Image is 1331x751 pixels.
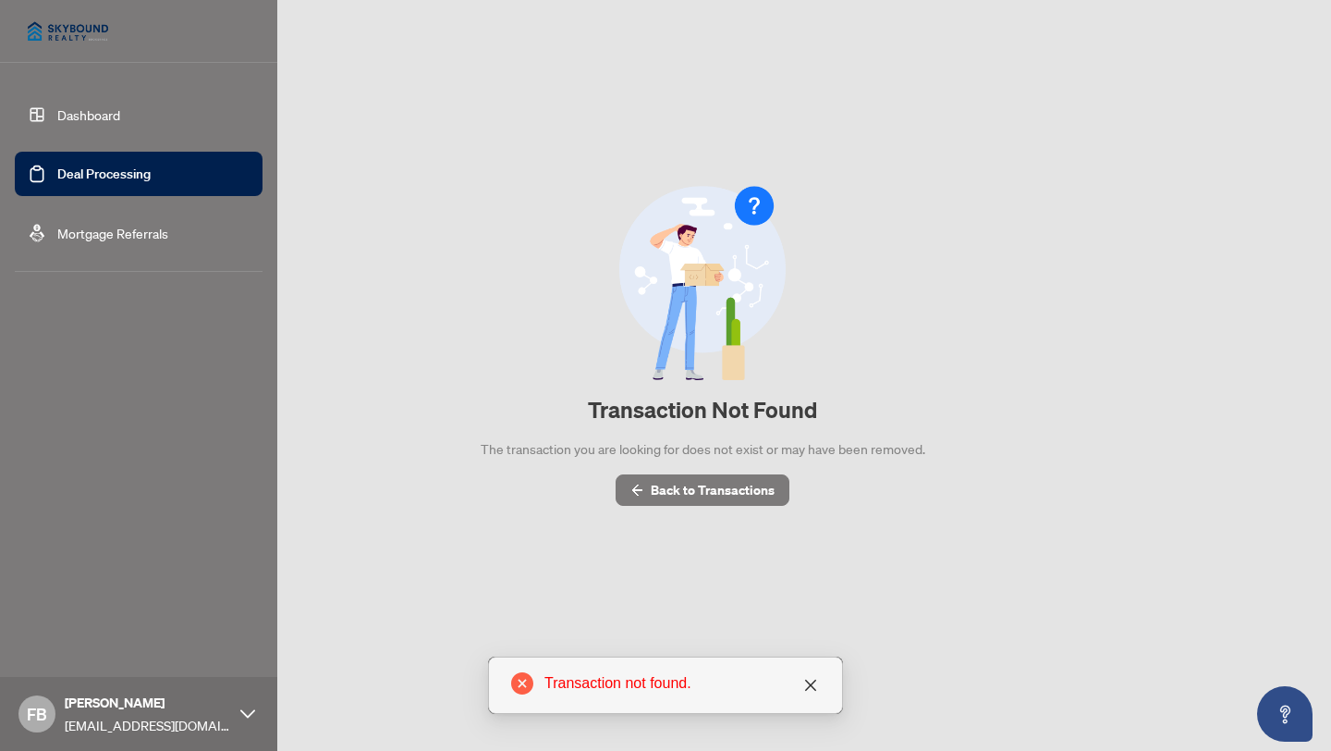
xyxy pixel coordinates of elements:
a: Deal Processing [57,166,151,182]
span: Back to Transactions [651,475,775,505]
span: [EMAIL_ADDRESS][DOMAIN_NAME] [65,715,231,735]
h2: Transaction Not Found [588,395,817,425]
div: The transaction you are looking for does not exist or may have been removed. [481,439,925,460]
span: [PERSON_NAME] [65,693,231,713]
div: Transaction not found. [544,672,820,695]
a: Mortgage Referrals [57,225,168,241]
a: Close [800,675,821,696]
button: Back to Transactions [616,474,789,506]
span: close-circle [511,672,533,695]
img: logo [15,9,121,54]
span: arrow-left [630,484,643,497]
button: Open asap [1257,686,1313,742]
a: Dashboard [57,106,120,123]
span: FB [27,701,47,727]
img: Null State Icon [619,186,786,380]
span: close [803,678,818,693]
